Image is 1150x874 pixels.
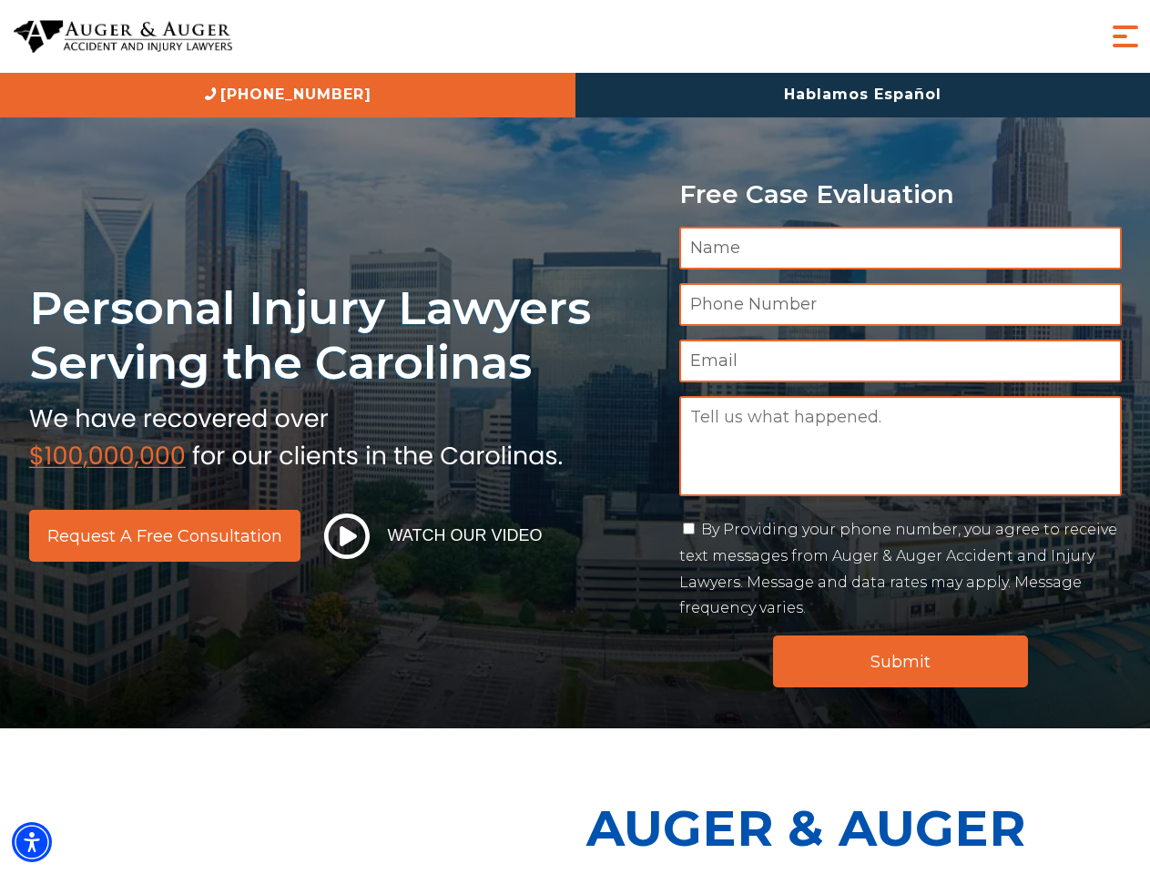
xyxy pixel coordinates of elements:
[47,528,282,544] span: Request a Free Consultation
[773,635,1028,687] input: Submit
[1107,18,1144,55] button: Menu
[679,521,1117,616] label: By Providing your phone number, you agree to receive text messages from Auger & Auger Accident an...
[14,20,232,54] img: Auger & Auger Accident and Injury Lawyers Logo
[29,400,563,469] img: sub text
[679,283,1122,326] input: Phone Number
[319,513,548,560] button: Watch Our Video
[12,822,52,862] div: Accessibility Menu
[679,227,1122,269] input: Name
[29,280,657,391] h1: Personal Injury Lawyers Serving the Carolinas
[29,510,300,562] a: Request a Free Consultation
[679,340,1122,382] input: Email
[679,180,1122,208] p: Free Case Evaluation
[586,783,1140,873] p: Auger & Auger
